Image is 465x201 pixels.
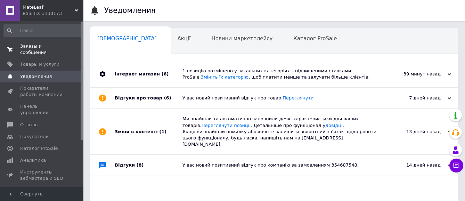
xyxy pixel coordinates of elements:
[104,6,156,15] h1: Уведомления
[159,129,166,134] span: (1)
[178,35,191,42] span: Акції
[382,95,451,101] div: 7 дней назад
[20,157,46,163] span: Аналитика
[23,4,75,10] span: MateLeaf
[115,109,182,154] div: Зміни в контенті
[115,88,182,108] div: Відгуки про товар
[115,61,182,87] div: Інтернет магазин
[293,35,337,42] span: Каталог ProSale
[161,71,169,77] span: (6)
[20,122,39,128] span: Отзывы
[382,129,451,135] div: 13 дней назад
[382,71,451,77] div: 39 минут назад
[164,95,171,100] span: (6)
[182,162,382,168] div: У вас новий позитивний відгук про компанію за замовленням 354687548.
[20,134,49,140] span: Покупатели
[182,95,382,101] div: У вас новий позитивний відгук про товар.
[283,95,313,100] a: Переглянути
[201,74,249,80] a: Змініть їх категорію
[97,35,157,42] span: [DEMOGRAPHIC_DATA]
[137,162,144,168] span: (8)
[20,145,58,152] span: Каталог ProSale
[23,10,83,17] div: Ваш ID: 3130173
[20,43,64,56] span: Заказы и сообщения
[182,68,382,80] div: 1 позицію розміщено у загальних категоріях з підвищеними ставками ProSale. , щоб платити менше та...
[20,103,64,116] span: Панель управления
[20,85,64,98] span: Показатели работы компании
[20,73,52,80] span: Уведомления
[182,116,382,147] div: Ми знайшли та автоматично заповнили деякі характеристики для ваших товарів. . Детальніше про функ...
[382,162,451,168] div: 14 дней назад
[211,35,272,42] span: Новини маркетплейсу
[20,169,64,182] span: Инструменты вебмастера и SEO
[202,123,251,128] a: Переглянути позиції
[20,61,59,67] span: Товары и услуги
[449,159,463,172] button: Чат с покупателем
[325,123,343,128] a: довідці
[3,24,82,37] input: Поиск
[115,155,182,176] div: Відгуки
